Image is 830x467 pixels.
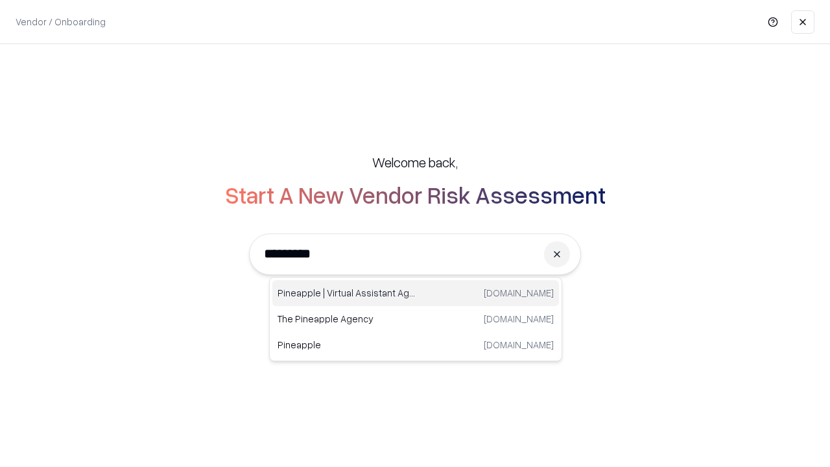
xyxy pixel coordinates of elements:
p: The Pineapple Agency [278,312,416,326]
h2: Start A New Vendor Risk Assessment [225,182,606,208]
p: Pineapple | Virtual Assistant Agency [278,286,416,300]
p: Vendor / Onboarding [16,15,106,29]
p: [DOMAIN_NAME] [484,338,554,352]
p: Pineapple [278,338,416,352]
p: [DOMAIN_NAME] [484,312,554,326]
h5: Welcome back, [372,153,458,171]
div: Suggestions [269,277,562,361]
p: [DOMAIN_NAME] [484,286,554,300]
